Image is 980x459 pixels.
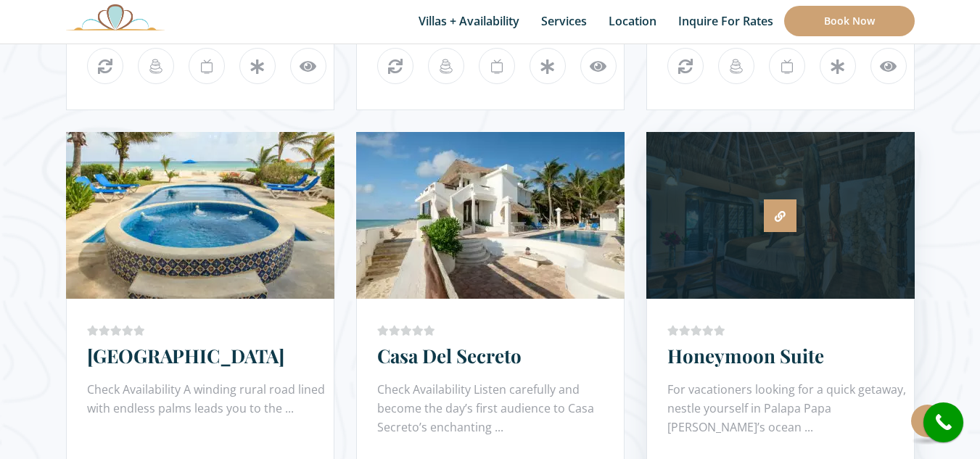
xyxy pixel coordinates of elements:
[377,343,522,368] a: Casa Del Secreto
[87,380,334,438] div: Check Availability A winding rural road lined with endless palms leads you to the ...
[66,4,165,30] img: Awesome Logo
[923,402,963,442] a: call
[87,343,284,368] a: [GEOGRAPHIC_DATA]
[784,6,915,36] a: Book Now
[927,406,960,439] i: call
[667,380,914,438] div: For vacationers looking for a quick getaway, nestle yourself in Palapa Papa [PERSON_NAME]’s ocean...
[377,380,624,438] div: Check Availability Listen carefully and become the day’s first audience to Casa Secreto’s enchant...
[667,343,824,368] a: Honeymoon Suite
